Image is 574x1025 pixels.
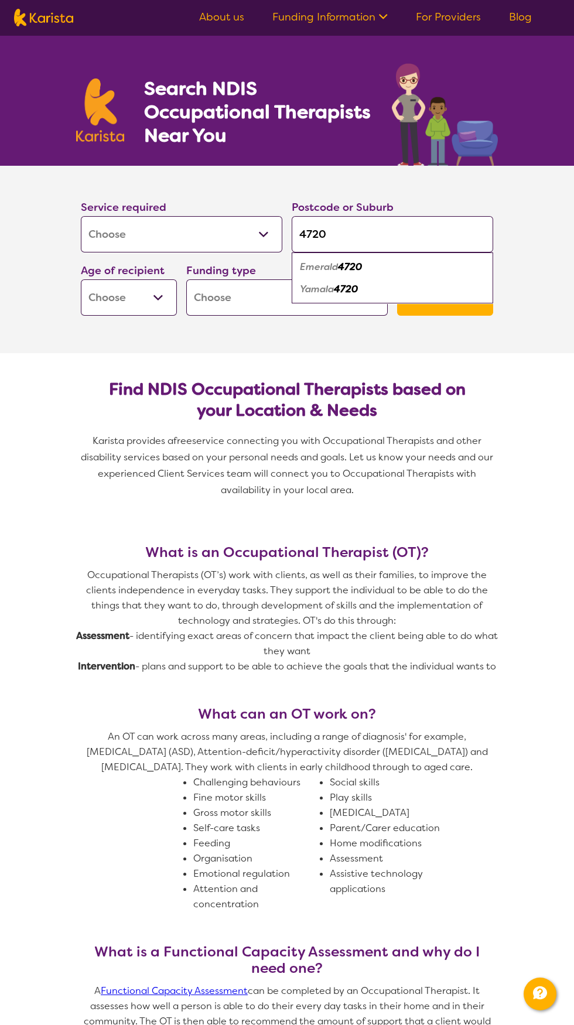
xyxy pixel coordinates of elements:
li: Social skills [330,775,457,790]
p: Occupational Therapists (OT’s) work with clients, as well as their families, to improve the clien... [76,568,498,628]
h1: Search NDIS Occupational Therapists Near You [144,77,372,147]
h3: What can an OT work on? [76,706,498,722]
img: occupational-therapy [392,63,498,166]
li: Play skills [330,790,457,805]
li: [MEDICAL_DATA] [330,805,457,821]
a: Functional Capacity Assessment [101,985,248,997]
li: Emotional regulation [193,866,320,881]
li: Gross motor skills [193,805,320,821]
span: Karista provides a [93,435,173,447]
em: 4720 [338,261,362,273]
em: Yamala [300,283,334,295]
li: Assessment [330,851,457,866]
em: Emerald [300,261,338,273]
strong: Intervention [78,660,135,672]
a: Blog [509,10,532,24]
span: service connecting you with Occupational Therapists and other disability services based on your p... [81,435,496,496]
p: An OT can work across many areas, including a range of diagnosis' for example, [MEDICAL_DATA] (AS... [76,729,498,775]
li: Home modifications [330,836,457,851]
a: Funding Information [272,10,388,24]
span: free [173,435,192,447]
li: Challenging behaviours [193,775,320,790]
li: Fine motor skills [193,790,320,805]
label: Funding type [186,264,256,278]
img: Karista logo [14,9,73,26]
div: Emerald 4720 [298,256,487,278]
input: Type [292,216,493,252]
strong: Assessment [76,630,129,642]
div: Yamala 4720 [298,278,487,300]
h3: What is a Functional Capacity Assessment and why do I need one? [76,944,498,976]
img: Karista logo [76,78,124,142]
label: Age of recipient [81,264,165,278]
p: - plans and support to be able to achieve the goals that the individual wants to [76,659,498,674]
button: Channel Menu [524,978,556,1010]
li: Attention and concentration [193,881,320,912]
li: Feeding [193,836,320,851]
label: Postcode or Suburb [292,200,394,214]
label: Service required [81,200,166,214]
li: Self-care tasks [193,821,320,836]
p: - identifying exact areas of concern that impact the client being able to do what they want [76,628,498,659]
em: 4720 [334,283,358,295]
li: Parent/Carer education [330,821,457,836]
li: Assistive technology applications [330,866,457,897]
a: About us [199,10,244,24]
li: Organisation [193,851,320,866]
a: For Providers [416,10,481,24]
h2: Find NDIS Occupational Therapists based on your Location & Needs [90,379,484,421]
h3: What is an Occupational Therapist (OT)? [76,544,498,561]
